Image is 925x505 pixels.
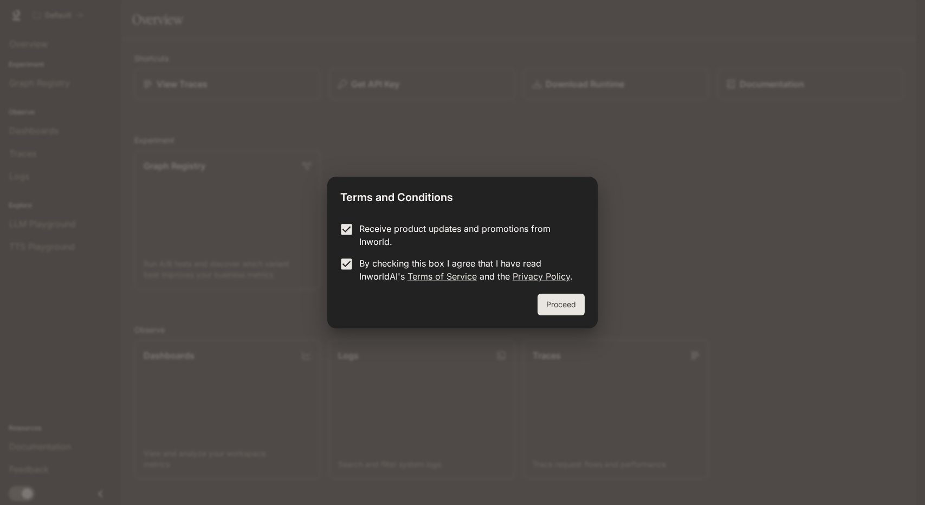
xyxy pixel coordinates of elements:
p: Receive product updates and promotions from Inworld. [359,222,576,248]
h2: Terms and Conditions [327,177,597,213]
a: Terms of Service [407,271,477,282]
p: By checking this box I agree that I have read InworldAI's and the . [359,257,576,283]
a: Privacy Policy [513,271,570,282]
button: Proceed [538,294,585,315]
